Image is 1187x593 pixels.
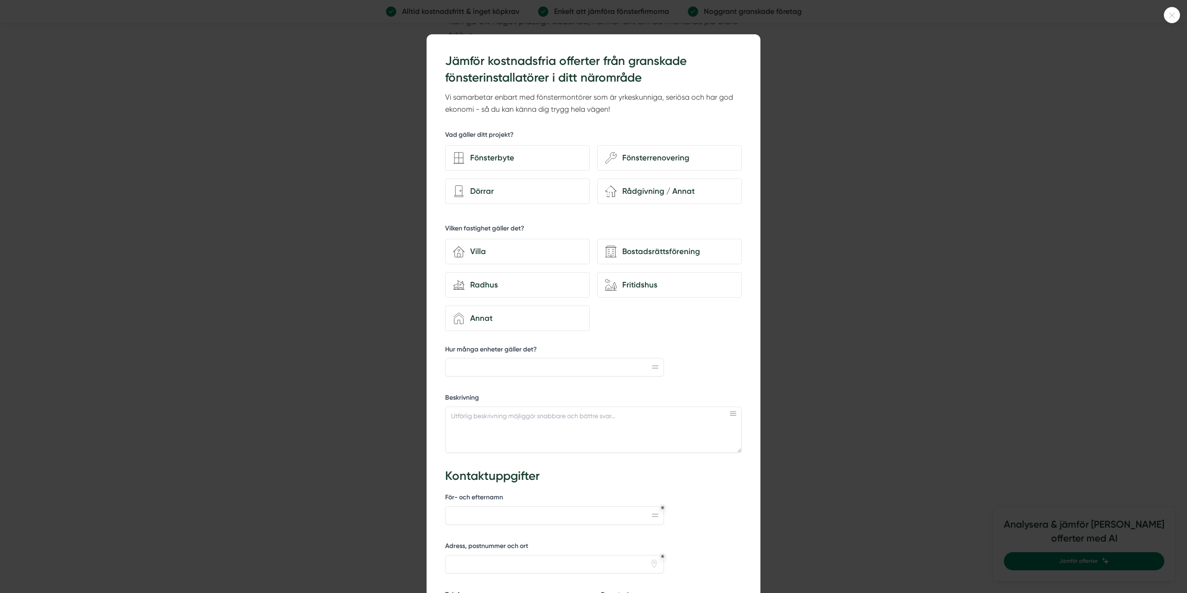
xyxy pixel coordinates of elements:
[661,555,664,558] div: Obligatoriskt
[445,393,742,405] label: Beskrivning
[661,506,664,510] div: Obligatoriskt
[445,91,742,116] p: Vi samarbetar enbart med fönstermontörer som är yrkeskunniga, seriösa och har god ekonomi - så du...
[445,53,742,87] h3: Jämför kostnadsfria offerter från granskade fönsterinstallatörer i ditt närområde
[445,493,664,504] label: För- och efternamn
[445,542,664,553] label: Adress, postnummer och ort
[445,468,742,485] h3: Kontaktuppgifter
[445,345,664,357] label: Hur många enheter gäller det?
[445,224,524,236] h5: Vilken fastighet gäller det?
[445,130,514,142] h5: Vad gäller ditt projekt?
